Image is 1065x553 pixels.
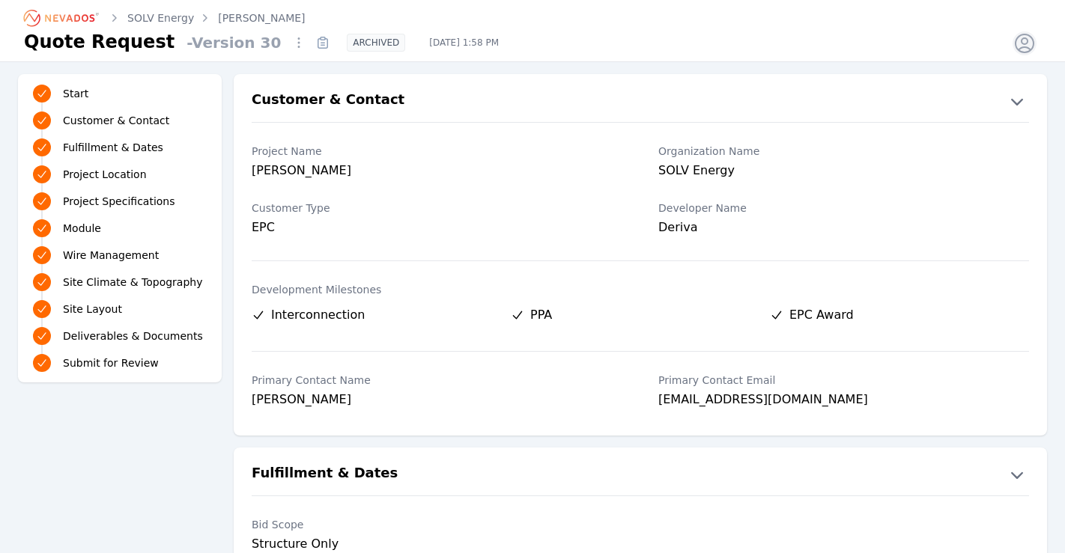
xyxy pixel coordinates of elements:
[658,391,1029,412] div: [EMAIL_ADDRESS][DOMAIN_NAME]
[63,329,203,343] span: Deliverables & Documents
[24,30,175,54] h1: Quote Request
[252,462,398,486] h2: Fulfillment & Dates
[24,6,306,30] nav: Breadcrumb
[127,10,194,25] a: SOLV Energy
[658,201,1029,216] label: Developer Name
[658,373,1029,388] label: Primary Contact Email
[63,113,169,128] span: Customer & Contact
[252,201,622,216] label: Customer Type
[417,37,511,49] span: [DATE] 1:58 PM
[180,32,287,53] span: - Version 30
[252,219,622,236] div: EPC
[33,83,207,373] nav: Progress
[63,140,163,155] span: Fulfillment & Dates
[234,462,1047,486] button: Fulfillment & Dates
[63,167,147,182] span: Project Location
[63,194,175,209] span: Project Specifications
[530,306,552,324] span: PPA
[271,306,365,324] span: Interconnection
[347,34,405,52] div: ARCHIVED
[252,535,622,553] div: Structure Only
[252,144,622,159] label: Project Name
[252,517,622,532] label: Bid Scope
[63,275,202,290] span: Site Climate & Topography
[252,89,404,113] h2: Customer & Contact
[658,162,1029,183] div: SOLV Energy
[252,162,622,183] div: [PERSON_NAME]
[658,219,1029,239] div: Deriva
[218,10,305,25] a: [PERSON_NAME]
[63,355,159,370] span: Submit for Review
[63,86,88,101] span: Start
[789,306,854,324] span: EPC Award
[252,282,1029,297] label: Development Milestones
[252,391,622,412] div: [PERSON_NAME]
[658,144,1029,159] label: Organization Name
[63,302,122,317] span: Site Layout
[252,373,622,388] label: Primary Contact Name
[63,221,101,236] span: Module
[63,248,159,263] span: Wire Management
[234,89,1047,113] button: Customer & Contact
